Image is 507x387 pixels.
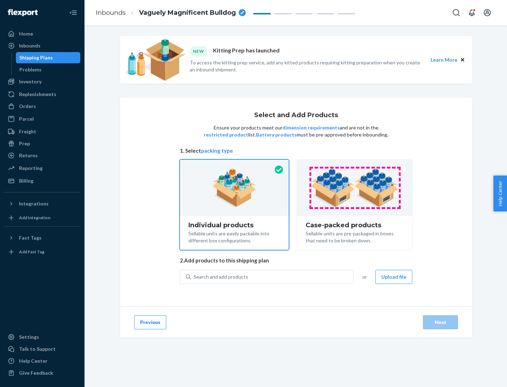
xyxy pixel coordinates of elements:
div: Individual products [188,222,280,229]
a: Settings [4,331,80,343]
a: Prep [4,138,80,149]
div: Sellable units are easily packable into different box configurations. [188,229,280,244]
div: Home [19,30,33,37]
span: or [362,273,367,280]
a: Add Integration [4,212,80,223]
button: Open Search Box [449,6,463,20]
a: Add Fast Tag [4,246,80,258]
button: Previous [134,315,166,329]
div: Case-packed products [306,222,404,229]
button: packing type [201,147,233,154]
div: Sellable units are pre-packaged in boxes that need to be broken down. [306,229,404,244]
div: Add Fast Tag [19,249,44,255]
a: Problems [16,64,81,75]
a: Reporting [4,163,80,174]
div: Inbounds [19,42,40,49]
a: Orders [4,101,80,112]
span: 2. Add products to this shipping plan [180,257,412,264]
a: Home [4,28,80,39]
div: Parcel [19,115,34,122]
button: Learn More [431,56,457,64]
div: Fast Tags [19,234,42,241]
button: Close Navigation [66,6,80,20]
div: Add Integration [19,215,50,221]
div: Prep [19,140,30,147]
div: Search and add products [194,273,248,280]
a: Replenishments [4,89,80,100]
a: Inventory [4,76,80,87]
button: Open notifications [465,6,479,20]
div: Problems [19,66,42,73]
a: Help Center [4,355,80,367]
div: Inventory [19,78,42,85]
button: Fast Tags [4,232,80,243]
button: Give Feedback [4,367,80,379]
button: Battery products [256,131,297,138]
img: Flexport logo [8,9,38,16]
p: To access the kitting prep service, add any kitted products requiring kitting preparation when yo... [190,59,424,73]
span: 1. Select [180,147,412,154]
p: Ensure your products meet our and are not in the list. must be pre-approved before inbounding. [203,124,389,138]
div: Returns [19,152,38,159]
button: dimension requirements [282,124,340,131]
button: Next [423,315,458,329]
button: Help Center [493,176,507,211]
div: NEW [190,46,207,56]
button: Close [459,56,467,64]
button: restricted product [204,131,248,138]
span: Vaguely Magnificent Bulldog [139,8,236,18]
div: Billing [19,177,33,184]
a: Talk to Support [4,343,80,355]
ol: breadcrumbs [90,2,251,23]
a: Shipping Plans [16,52,81,63]
div: Settings [19,334,39,341]
button: Upload file [375,270,412,284]
a: Billing [4,175,80,186]
img: individual-pack.facf35554cb0f1810c75b2bd6df2d64e.png [212,169,256,207]
div: Help Center [19,357,48,364]
a: Freight [4,126,80,137]
button: Open account menu [480,6,494,20]
div: Orders [19,103,36,110]
p: Kitting Prep has launched [213,46,280,56]
div: Reporting [19,165,43,172]
a: Parcel [4,113,80,125]
div: Talk to Support [19,345,56,353]
div: Replenishments [19,91,56,98]
div: Shipping Plans [19,54,53,61]
a: Returns [4,150,80,161]
div: Give Feedback [19,369,53,376]
img: case-pack.59cecea509d18c883b923b81aeac6d0b.png [311,169,399,207]
h1: Select and Add Products [254,112,338,119]
a: Inbounds [96,9,126,17]
div: Integrations [19,200,49,207]
a: Inbounds [4,40,80,51]
div: Freight [19,128,36,135]
div: Next [429,319,452,326]
button: Integrations [4,198,80,209]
